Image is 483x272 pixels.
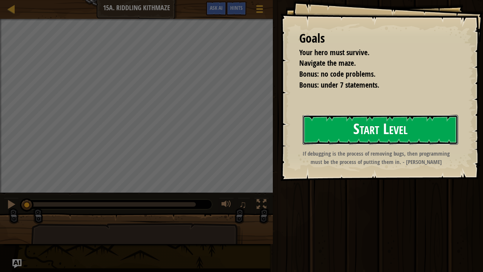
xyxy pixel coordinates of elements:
span: Navigate the maze. [299,58,356,68]
span: ♫ [239,199,247,210]
span: Your hero must survive. [299,47,369,57]
button: Show game menu [250,2,269,19]
button: Ask AI [12,259,22,268]
span: Ask AI [210,4,223,11]
button: ♫ [238,198,251,213]
strong: If debugging is the process of removing bugs, then programming must be the process of putting the... [303,150,450,165]
li: Your hero must survive. [290,47,455,58]
li: Bonus: no code problems. [290,69,455,80]
span: Hints [230,4,243,11]
li: Navigate the maze. [290,58,455,69]
span: Bonus: under 7 statements. [299,80,379,90]
li: Bonus: under 7 statements. [290,80,455,91]
button: Toggle fullscreen [254,198,269,213]
button: Adjust volume [219,198,234,213]
button: Ask AI [206,2,226,15]
span: Bonus: no code problems. [299,69,375,79]
div: Goals [299,30,457,47]
button: Ctrl + P: Pause [4,198,19,213]
button: Start Level [303,115,458,145]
